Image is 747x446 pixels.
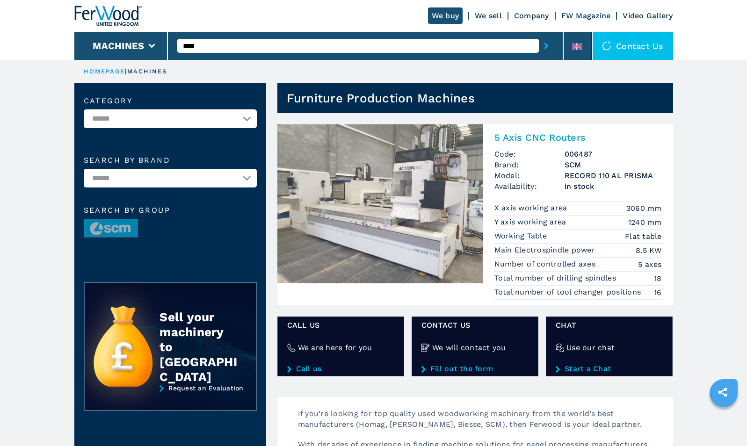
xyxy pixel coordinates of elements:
[289,408,673,439] p: If you’re looking for top quality used woodworking machinery from the world’s best manufacturers ...
[514,11,549,20] a: Company
[74,6,142,26] img: Ferwood
[298,342,372,353] h4: We are here for you
[277,124,483,283] img: 5 Axis CNC Routers SCM RECORD 110 AL PRISMA
[494,170,565,181] span: Model:
[475,11,502,20] a: We sell
[602,41,611,50] img: Contact us
[494,132,662,143] h2: 5 Axis CNC Routers
[707,404,740,439] iframe: Chat
[638,259,662,270] em: 5 axes
[565,170,662,181] h3: RECORD 110 AL PRISMA
[127,67,167,76] p: machines
[160,309,237,384] div: Sell your machinery to [GEOGRAPHIC_DATA]
[623,11,673,20] a: Video Gallery
[84,157,257,164] label: Search by brand
[556,344,564,352] img: Use our chat
[494,259,598,269] p: Number of controlled axes
[561,11,611,20] a: FW Magazine
[539,35,553,57] button: submit-button
[565,159,662,170] h3: SCM
[565,181,662,192] span: in stock
[494,273,619,283] p: Total number of drilling spindles
[626,203,662,214] em: 3060 mm
[287,365,394,373] a: Call us
[421,320,529,331] span: CONTACT US
[556,365,663,373] a: Start a Chat
[556,320,663,331] span: CHAT
[628,217,662,228] em: 1240 mm
[494,181,565,192] span: Availability:
[84,219,138,238] img: image
[654,273,662,284] em: 18
[277,124,673,305] a: 5 Axis CNC Routers SCM RECORD 110 AL PRISMA5 Axis CNC RoutersCode:006487Brand:SCMModel:RECORD 110...
[494,231,550,241] p: Working Table
[593,32,673,60] div: Contact us
[84,68,125,75] a: HOMEPAGE
[711,381,734,404] a: sharethis
[287,344,296,352] img: We are here for you
[566,342,615,353] h4: Use our chat
[432,342,506,353] h4: We will contact you
[421,365,529,373] a: Fill out the form
[125,68,127,75] span: |
[654,287,662,298] em: 16
[84,207,257,214] span: Search by group
[421,344,430,352] img: We will contact you
[494,217,569,227] p: Y axis working area
[287,320,394,331] span: Call us
[494,245,598,255] p: Main Electrospindle power
[494,203,570,213] p: X axis working area
[625,231,662,242] em: Flat table
[84,384,257,418] a: Request an Evaluation
[494,159,565,170] span: Brand:
[287,91,475,106] h1: Furniture Production Machines
[93,40,144,51] button: Machines
[565,149,662,159] h3: 006487
[636,245,662,256] em: 8.5 KW
[494,149,565,159] span: Code:
[428,7,463,24] a: We buy
[494,287,644,297] p: Total number of tool changer positions
[84,97,257,105] label: Category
